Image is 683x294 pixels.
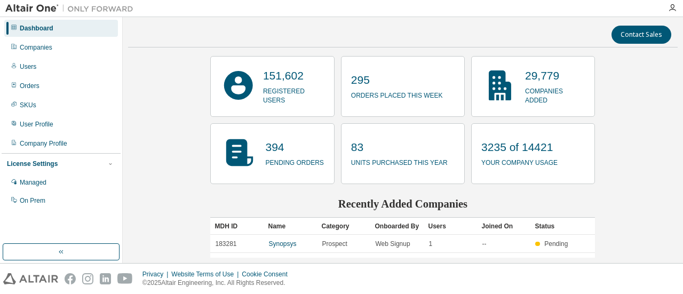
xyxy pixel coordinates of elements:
[215,240,236,248] span: 183281
[321,218,366,235] div: Category
[535,218,579,235] div: Status
[265,155,323,168] p: pending orders
[525,68,585,84] p: 29,779
[20,82,39,90] div: Orders
[322,240,347,248] span: Prospect
[215,218,259,235] div: MDH ID
[142,270,171,279] div: Privacy
[5,3,139,14] img: Altair One
[375,218,419,235] div: Onboarded By
[268,240,296,248] a: Synopsys
[210,197,595,211] h2: Recently Added Companies
[544,240,568,248] span: Pending
[82,273,93,284] img: instagram.svg
[265,139,323,155] p: 394
[525,84,585,105] p: companies added
[20,62,36,71] div: Users
[611,26,671,44] button: Contact Sales
[351,88,443,100] p: orders placed this week
[7,160,58,168] div: License Settings
[117,273,133,284] img: youtube.svg
[65,273,76,284] img: facebook.svg
[20,120,53,129] div: User Profile
[375,240,410,248] span: Web Signup
[481,218,526,235] div: Joined On
[351,139,448,155] p: 83
[428,218,473,235] div: Users
[20,24,53,33] div: Dashboard
[263,68,324,84] p: 151,602
[481,139,558,155] p: 3235 of 14421
[20,43,52,52] div: Companies
[428,240,432,248] span: 1
[482,240,486,248] span: --
[20,178,46,187] div: Managed
[242,270,293,279] div: Cookie Consent
[263,84,324,105] p: registered users
[142,279,294,288] p: © 2025 Altair Engineering, Inc. All Rights Reserved.
[3,273,58,284] img: altair_logo.svg
[268,218,313,235] div: Name
[100,273,111,284] img: linkedin.svg
[20,101,36,109] div: SKUs
[20,196,45,205] div: On Prem
[351,155,448,168] p: units purchased this year
[20,139,67,148] div: Company Profile
[351,72,443,88] p: 295
[171,270,242,279] div: Website Terms of Use
[481,155,558,168] p: your company usage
